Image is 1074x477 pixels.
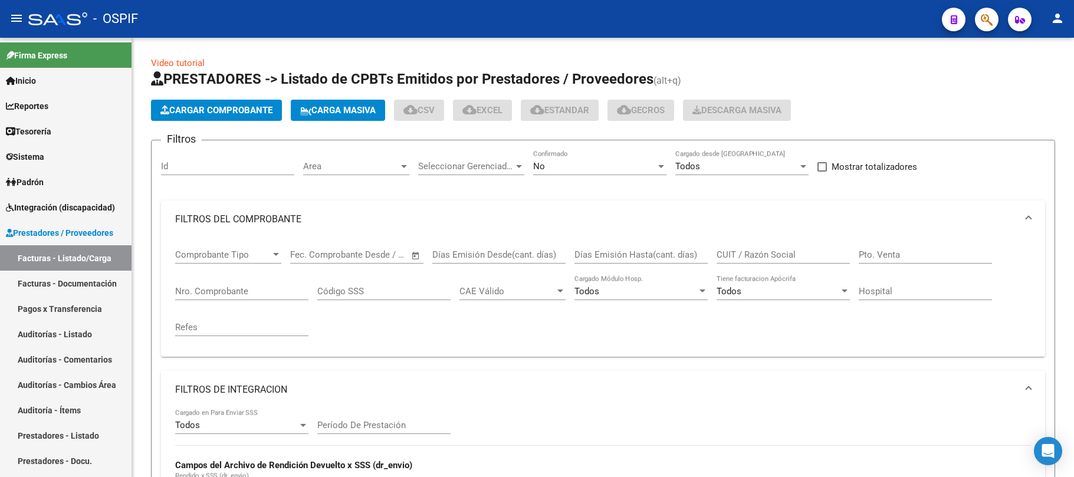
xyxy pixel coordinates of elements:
span: Mostrar totalizadores [832,160,917,174]
span: Seleccionar Gerenciador [418,161,514,172]
input: Fecha inicio [290,249,338,260]
span: Todos [717,286,741,297]
span: Sistema [6,150,44,163]
span: CSV [403,105,435,116]
span: Padrón [6,176,44,189]
span: Estandar [530,105,589,116]
button: Descarga Masiva [683,100,791,121]
mat-icon: cloud_download [403,103,418,117]
span: CAE Válido [459,286,555,297]
button: Open calendar [409,249,423,262]
span: Todos [675,161,700,172]
mat-icon: menu [9,11,24,25]
mat-panel-title: FILTROS DE INTEGRACION [175,383,1017,396]
button: Gecros [607,100,674,121]
button: CSV [394,100,444,121]
mat-panel-title: FILTROS DEL COMPROBANTE [175,213,1017,226]
mat-icon: person [1050,11,1065,25]
mat-icon: cloud_download [617,103,631,117]
button: EXCEL [453,100,512,121]
app-download-masive: Descarga masiva de comprobantes (adjuntos) [683,100,791,121]
div: FILTROS DEL COMPROBANTE [161,238,1045,357]
span: EXCEL [462,105,502,116]
mat-expansion-panel-header: FILTROS DEL COMPROBANTE [161,200,1045,238]
span: Carga Masiva [300,105,376,116]
span: Integración (discapacidad) [6,201,115,214]
a: Video tutorial [151,58,205,68]
mat-icon: cloud_download [462,103,477,117]
span: Tesorería [6,125,51,138]
span: (alt+q) [653,75,681,86]
span: Firma Express [6,49,67,62]
span: PRESTADORES -> Listado de CPBTs Emitidos por Prestadores / Proveedores [151,71,653,87]
mat-expansion-panel-header: FILTROS DE INTEGRACION [161,371,1045,409]
span: - OSPIF [93,6,138,32]
input: Fecha fin [349,249,406,260]
span: Gecros [617,105,665,116]
button: Cargar Comprobante [151,100,282,121]
span: Descarga Masiva [692,105,781,116]
span: Comprobante Tipo [175,249,271,260]
button: Estandar [521,100,599,121]
span: Inicio [6,74,36,87]
span: Todos [574,286,599,297]
span: Reportes [6,100,48,113]
div: Open Intercom Messenger [1034,437,1062,465]
h3: Filtros [161,131,202,147]
mat-icon: cloud_download [530,103,544,117]
strong: Campos del Archivo de Rendición Devuelto x SSS (dr_envio) [175,460,412,471]
span: Cargar Comprobante [160,105,272,116]
span: Prestadores / Proveedores [6,226,113,239]
button: Carga Masiva [291,100,385,121]
span: Todos [175,420,200,430]
span: No [533,161,545,172]
span: Area [303,161,399,172]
